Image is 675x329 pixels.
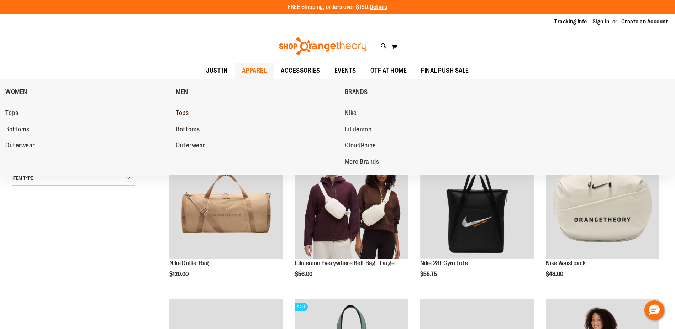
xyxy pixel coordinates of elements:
span: Tops [176,109,189,118]
img: lululemon Everywhere Belt Bag - Large [295,145,408,258]
span: FINAL PUSH SALE [421,63,469,79]
span: APPAREL [242,63,267,79]
a: APPAREL [235,63,274,79]
span: $48.00 [546,271,564,277]
a: BRANDS [345,83,512,101]
span: Bottoms [176,126,200,135]
img: Nike 28L Gym Tote [420,145,533,258]
span: $56.00 [295,271,313,277]
span: Bottoms [5,126,30,135]
button: Hello, have a question? Let’s chat. [644,300,664,320]
a: WOMEN [5,83,172,101]
div: product [291,142,412,296]
a: Nike Duffel BagNEW [169,145,283,260]
a: OTF AT HOME [363,63,414,79]
a: Tracking Info [554,18,587,26]
span: MEN [176,88,188,97]
a: Outerwear [176,139,337,152]
span: BRANDS [345,88,368,97]
span: Tops [5,109,18,118]
a: JUST IN [199,63,235,79]
span: lululemon [345,126,372,135]
a: Nike 28L Gym ToteNEW [420,145,533,260]
a: lululemon Everywhere Belt Bag - Large [295,260,395,267]
span: $55.75 [420,271,438,277]
img: Nike Waistpack [546,145,659,258]
a: lululemon Everywhere Belt Bag - LargeNEW [295,145,408,260]
span: More Brands [345,158,379,167]
a: Details [370,4,387,10]
a: FINAL PUSH SALE [414,63,476,79]
span: Item Type [12,175,33,181]
a: Nike Duffel Bag [169,260,209,267]
span: SALE [295,303,308,311]
div: product [166,142,286,296]
span: Outerwear [5,142,35,151]
span: EVENTS [334,63,356,79]
a: ACCESSORIES [274,63,327,79]
span: Nike [345,109,357,118]
span: Outerwear [176,142,205,151]
div: product [542,142,663,296]
img: Shop Orangetheory [278,37,370,55]
a: Nike Waistpack [546,260,586,267]
a: EVENTS [327,63,363,79]
a: Nike Waistpack [546,145,659,260]
a: Create an Account [621,18,668,26]
img: Nike Duffel Bag [169,145,283,258]
span: OTF AT HOME [370,63,407,79]
span: ACCESSORIES [281,63,320,79]
span: Cloud9nine [345,142,376,151]
div: product [417,142,537,296]
a: Sign In [592,18,610,26]
a: Nike 28L Gym Tote [420,260,468,267]
span: WOMEN [5,88,27,97]
p: FREE Shipping, orders over $150. [288,3,387,11]
a: Tops [176,107,337,120]
span: JUST IN [206,63,228,79]
span: $120.00 [169,271,190,277]
a: MEN [176,83,341,101]
a: Bottoms [176,123,337,136]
